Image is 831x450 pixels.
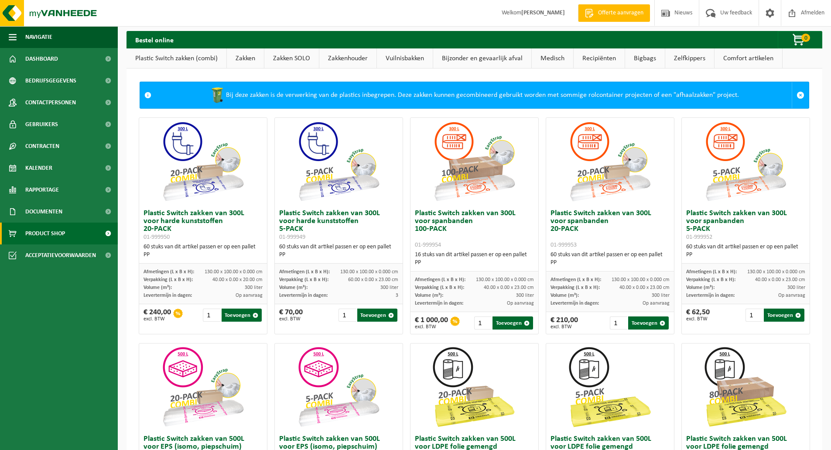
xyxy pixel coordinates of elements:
span: 300 liter [380,285,398,290]
span: Volume (m³): [144,285,172,290]
span: Verpakking (L x B x H): [686,277,735,282]
a: Sluit melding [792,82,809,108]
div: € 1 000,00 [415,316,448,330]
span: 130.00 x 100.00 x 0.000 cm [747,269,805,275]
img: 01-999949 [295,118,382,205]
a: Comfort artikelen [715,48,782,69]
span: Bedrijfsgegevens [25,70,76,92]
button: Toevoegen [357,309,398,322]
div: PP [686,251,805,259]
span: Levertermijn in dagen: [279,293,328,298]
span: Op aanvraag [643,301,670,306]
span: Navigatie [25,26,52,48]
span: Gebruikers [25,113,58,135]
span: Levertermijn in dagen: [551,301,599,306]
span: Afmetingen (L x B x H): [686,269,737,275]
span: Volume (m³): [279,285,308,290]
a: Zakken SOLO [264,48,319,69]
span: 40.00 x 0.00 x 20.00 cm [212,277,263,282]
button: Toevoegen [492,316,533,330]
span: 01-999953 [551,242,577,248]
span: 130.00 x 100.00 x 0.000 cm [612,277,670,282]
input: 1 [203,309,220,322]
span: 0 [801,34,810,42]
span: 300 liter [245,285,263,290]
span: 01-999954 [415,242,441,248]
a: Medisch [532,48,573,69]
img: 01-999954 [431,118,518,205]
span: Afmetingen (L x B x H): [279,269,330,275]
span: 01-999950 [144,234,170,240]
span: Contactpersonen [25,92,76,113]
span: Verpakking (L x B x H): [551,285,600,290]
input: 1 [610,316,627,330]
span: excl. BTW [686,316,710,322]
span: Product Shop [25,223,65,244]
span: excl. BTW [144,316,171,322]
span: 01-999952 [686,234,712,240]
span: Volume (m³): [551,293,579,298]
a: Offerte aanvragen [578,4,650,22]
span: Volume (m³): [686,285,715,290]
a: Zakken [227,48,264,69]
h3: Plastic Switch zakken van 300L voor spanbanden 5-PACK [686,210,805,241]
span: 3 [396,293,398,298]
span: 130.00 x 100.00 x 0.000 cm [340,269,398,275]
span: Op aanvraag [507,301,534,306]
span: 01-999949 [279,234,305,240]
div: € 62,50 [686,309,710,322]
span: 40.00 x 0.00 x 23.00 cm [755,277,805,282]
span: Op aanvraag [778,293,805,298]
span: excl. BTW [551,324,578,330]
span: Kalender [25,157,52,179]
img: 01-999955 [295,344,382,431]
h3: Plastic Switch zakken van 300L voor spanbanden 100-PACK [415,210,534,249]
h3: Plastic Switch zakken van 300L voor spanbanden 20-PACK [551,210,670,249]
div: € 210,00 [551,316,578,330]
span: Verpakking (L x B x H): [415,285,464,290]
div: 16 stuks van dit artikel passen er op een pallet [415,251,534,267]
div: € 240,00 [144,309,171,322]
a: Bijzonder en gevaarlijk afval [433,48,531,69]
span: 300 liter [787,285,805,290]
span: 300 liter [516,293,534,298]
div: PP [279,251,398,259]
h3: Plastic Switch zakken van 300L voor harde kunststoffen 20-PACK [144,210,263,241]
img: 01-999952 [702,118,789,205]
span: 40.00 x 0.00 x 23.00 cm [619,285,670,290]
strong: [PERSON_NAME] [521,10,565,16]
span: Dashboard [25,48,58,70]
a: Bigbags [625,48,665,69]
span: Documenten [25,201,62,223]
span: Offerte aanvragen [596,9,646,17]
div: PP [551,259,670,267]
button: 0 [778,31,821,48]
div: Bij deze zakken is de verwerking van de plastics inbegrepen. Deze zakken kunnen gecombineerd gebr... [156,82,792,108]
span: Verpakking (L x B x H): [144,277,193,282]
img: 01-999963 [566,344,653,431]
a: Zelfkippers [665,48,714,69]
img: 01-999956 [159,344,246,431]
a: Recipiënten [574,48,625,69]
div: 60 stuks van dit artikel passen er op een pallet [279,243,398,259]
img: 01-999953 [566,118,653,205]
span: Contracten [25,135,59,157]
span: Verpakking (L x B x H): [279,277,328,282]
span: 130.00 x 100.00 x 0.000 cm [476,277,534,282]
a: Zakkenhouder [319,48,376,69]
div: 60 stuks van dit artikel passen er op een pallet [686,243,805,259]
span: excl. BTW [415,324,448,330]
div: PP [144,251,263,259]
button: Toevoegen [628,316,669,330]
span: Afmetingen (L x B x H): [551,277,601,282]
input: 1 [339,309,356,322]
div: 60 stuks van dit artikel passen er op een pallet [144,243,263,259]
span: 60.00 x 0.00 x 23.00 cm [348,277,398,282]
span: 40.00 x 0.00 x 23.00 cm [484,285,534,290]
a: Plastic Switch zakken (combi) [127,48,226,69]
span: 300 liter [652,293,670,298]
span: Afmetingen (L x B x H): [415,277,465,282]
span: Acceptatievoorwaarden [25,244,96,266]
img: WB-0240-HPE-GN-50.png [209,86,226,104]
div: PP [415,259,534,267]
